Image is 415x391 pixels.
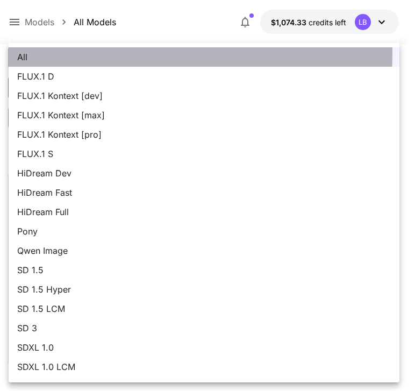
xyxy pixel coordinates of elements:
[17,205,391,218] span: HiDream Full
[17,341,391,354] span: SDXL 1.0
[17,283,391,296] span: SD 1.5 Hyper
[17,109,391,122] span: FLUX.1 Kontext [max]
[17,322,391,335] span: SD 3
[17,51,391,63] span: All
[17,89,391,102] span: FLUX.1 Kontext [dev]
[17,186,391,199] span: HiDream Fast
[17,70,391,83] span: FLUX.1 D
[17,147,391,160] span: FLUX.1 S
[17,167,391,180] span: HiDream Dev
[17,128,391,141] span: FLUX.1 Kontext [pro]
[17,244,391,257] span: Qwen Image
[17,360,391,373] span: SDXL 1.0 LCM
[17,302,391,315] span: SD 1.5 LCM
[17,225,391,238] span: Pony
[17,264,391,276] span: SD 1.5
